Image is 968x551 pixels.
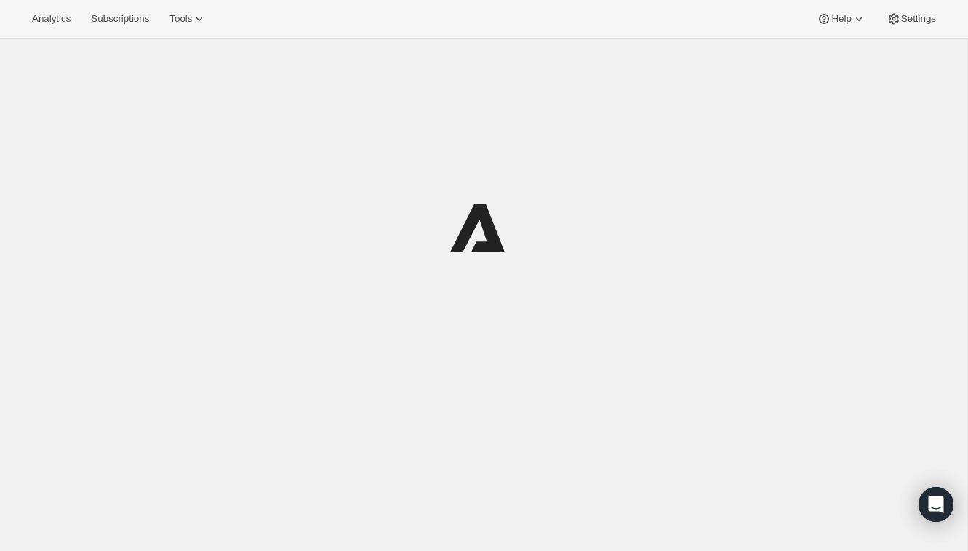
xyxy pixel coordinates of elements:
[23,9,79,29] button: Analytics
[808,9,874,29] button: Help
[878,9,945,29] button: Settings
[161,9,215,29] button: Tools
[901,13,936,25] span: Settings
[831,13,851,25] span: Help
[32,13,71,25] span: Analytics
[82,9,158,29] button: Subscriptions
[169,13,192,25] span: Tools
[91,13,149,25] span: Subscriptions
[919,487,953,522] div: Open Intercom Messenger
